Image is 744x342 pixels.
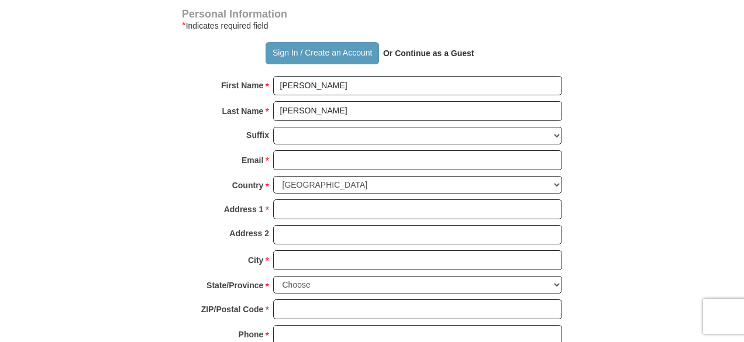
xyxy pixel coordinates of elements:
[242,152,263,168] strong: Email
[266,42,378,64] button: Sign In / Create an Account
[222,103,264,119] strong: Last Name
[246,127,269,143] strong: Suffix
[182,19,562,33] div: Indicates required field
[224,201,264,217] strong: Address 1
[229,225,269,241] strong: Address 2
[182,9,562,19] h4: Personal Information
[248,252,263,268] strong: City
[221,77,263,94] strong: First Name
[232,177,264,194] strong: Country
[383,49,474,58] strong: Or Continue as a Guest
[206,277,263,293] strong: State/Province
[201,301,264,317] strong: ZIP/Postal Code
